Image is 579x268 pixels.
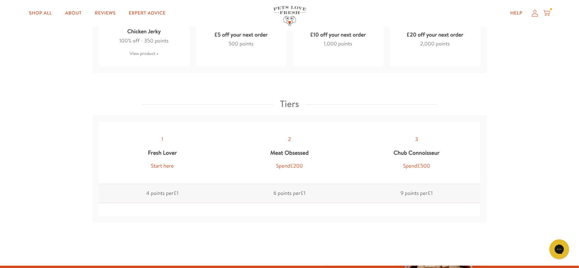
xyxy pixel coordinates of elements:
[394,144,440,162] div: Chub Connoisseur
[505,7,528,20] a: Help
[274,190,277,197] span: 6
[151,162,174,171] div: Start here
[144,37,153,44] span: 350
[151,190,179,197] span: points per
[214,27,268,40] div: £5 off your next order
[324,40,337,47] span: 1,000
[403,162,430,170] span: Spend
[310,27,366,40] div: £10 off your next order
[417,162,430,170] span: £500
[229,40,238,47] span: 500
[155,37,168,44] span: points
[288,135,291,144] div: 2
[124,7,171,20] a: Expert Advice
[239,40,253,47] span: points
[338,40,352,47] span: points
[130,50,158,57] a: View product
[174,190,179,197] span: £1
[161,135,163,144] div: 1
[119,37,139,44] span: 100% off
[546,237,572,261] iframe: Gorgias live chat messenger
[301,190,305,197] span: £1
[280,96,299,112] h3: Tiers
[428,190,433,197] span: £1
[420,40,435,47] span: 2,000
[146,190,150,197] span: 4
[405,190,433,197] span: points per
[415,135,418,144] div: 3
[60,7,87,20] a: About
[273,6,306,26] img: Pets Love Fresh
[278,190,306,197] span: points per
[276,162,303,170] span: Spend
[290,162,303,170] span: £200
[89,7,121,20] a: Reviews
[148,144,177,162] div: Fresh Lover
[24,7,57,20] a: Shop All
[270,144,309,162] div: Meat Obsessed
[407,27,464,40] div: £20 off your next order
[400,190,403,197] span: 9
[127,24,161,37] div: Chicken Jerky
[436,40,449,47] span: points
